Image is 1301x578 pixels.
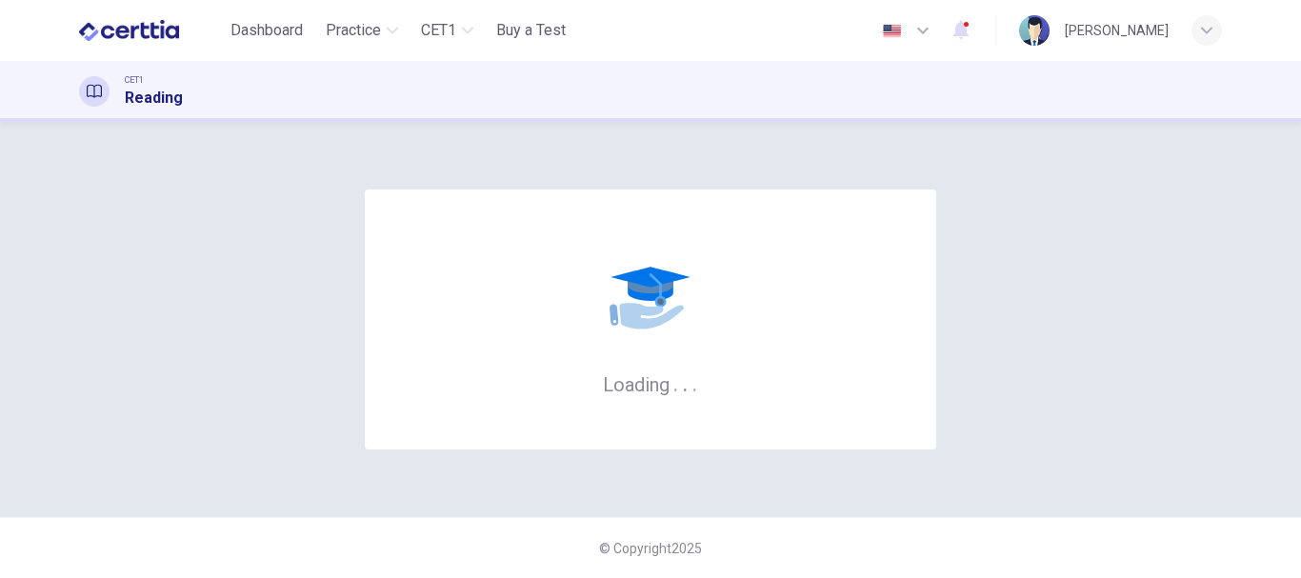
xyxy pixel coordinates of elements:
h6: . [682,367,689,398]
img: Profile picture [1019,15,1050,46]
a: CERTTIA logo [79,11,223,50]
span: Dashboard [230,19,303,42]
button: Practice [318,13,406,48]
span: CET1 [421,19,456,42]
span: CET1 [125,73,144,87]
h6: Loading [603,371,698,396]
span: © Copyright 2025 [599,541,702,556]
h1: Reading [125,87,183,110]
img: CERTTIA logo [79,11,179,50]
span: Practice [326,19,381,42]
button: Buy a Test [489,13,573,48]
div: [PERSON_NAME] [1065,19,1169,42]
button: Dashboard [223,13,310,48]
img: en [880,24,904,38]
h6: . [672,367,679,398]
h6: . [691,367,698,398]
button: CET1 [413,13,481,48]
span: Buy a Test [496,19,566,42]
